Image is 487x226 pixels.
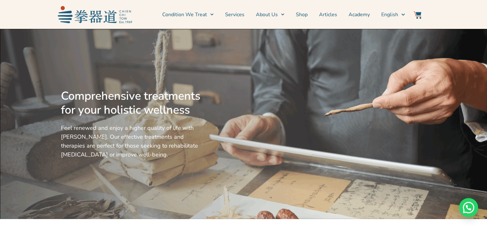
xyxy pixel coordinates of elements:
[162,7,214,23] a: Condition We Treat
[414,11,421,19] img: Website Icon-03
[61,89,203,117] h2: Comprehensive treatments for your holistic wellness
[225,7,244,23] a: Services
[61,123,203,159] p: Feel renewed and enjoy a higher quality of life with [PERSON_NAME]. Our effective treatments and ...
[349,7,370,23] a: Academy
[381,11,398,18] span: English
[256,7,284,23] a: About Us
[381,7,405,23] a: English
[135,7,405,23] nav: Menu
[319,7,337,23] a: Articles
[296,7,308,23] a: Shop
